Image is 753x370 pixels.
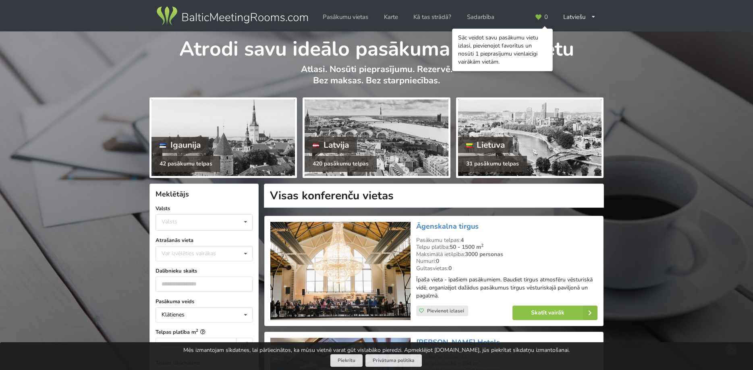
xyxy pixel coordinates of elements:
div: Latviešu [558,9,602,25]
img: Baltic Meeting Rooms [155,5,309,27]
span: 0 [544,14,548,20]
div: Pasākumu telpas: [416,237,597,244]
label: Atrašanās vieta [156,236,253,244]
div: Latvija [305,137,357,153]
div: Telpu platība: [416,244,597,251]
strong: 3000 personas [465,250,503,258]
p: Atlasi. Nosūti pieprasījumu. Rezervē. Bez maksas. Bez starpniecības. [149,64,604,95]
strong: 50 - 1500 m [450,243,483,251]
a: Āgenskalna tirgus [416,221,479,231]
h1: Visas konferenču vietas [264,184,604,208]
button: Piekrītu [330,354,363,367]
a: Kā tas strādā? [408,9,457,25]
div: Numuri: [416,258,597,265]
p: Īpaša vieta - īpašiem pasākumiem. Baudiet tirgus atmosfēru vēsturiskā vidē, organizējot dažādus p... [416,276,597,300]
div: Var izvēlēties vairākas [160,249,234,258]
div: Igaunija [151,137,209,153]
div: 31 pasākumu telpas [458,156,527,172]
a: Igaunija 42 pasākumu telpas [149,97,297,178]
div: Klātienes [162,312,185,318]
strong: 4 [461,236,464,244]
div: Gultasvietas: [416,265,597,272]
strong: 0 [436,257,439,265]
sup: 2 [196,328,198,333]
div: 42 pasākumu telpas [151,156,220,172]
div: Sāc veidot savu pasākumu vietu izlasi, pievienojot favorītus un nosūti 1 pieprasījumu vienlaicīgi... [458,34,547,66]
div: m [236,338,253,353]
label: Valsts [156,205,253,213]
h1: Atrodi savu ideālo pasākuma norises vietu [149,31,604,62]
div: Valsts [162,218,177,225]
sup: 2 [481,242,483,248]
div: Maksimālā ietilpība: [416,251,597,258]
img: Neierastas vietas | Rīga | Āgenskalna tirgus [270,222,410,320]
a: Sadarbība [461,9,500,25]
a: Privātuma politika [365,354,422,367]
a: Lietuva 31 pasākumu telpas [456,97,604,178]
a: Karte [378,9,404,25]
a: Latvija 420 pasākumu telpas [303,97,450,178]
label: Dalībnieku skaits [156,267,253,275]
label: Pasākuma veids [156,298,253,306]
a: [PERSON_NAME] Hotels [416,337,500,347]
span: Meklētājs [156,189,189,199]
strong: 0 [448,265,452,272]
span: Pievienot izlasei [427,308,464,314]
div: 420 pasākumu telpas [305,156,377,172]
label: Telpas platība m [156,328,253,336]
sup: 2 [246,341,248,347]
a: Skatīt vairāk [512,306,597,320]
a: Pasākumu vietas [317,9,374,25]
div: Lietuva [458,137,513,153]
